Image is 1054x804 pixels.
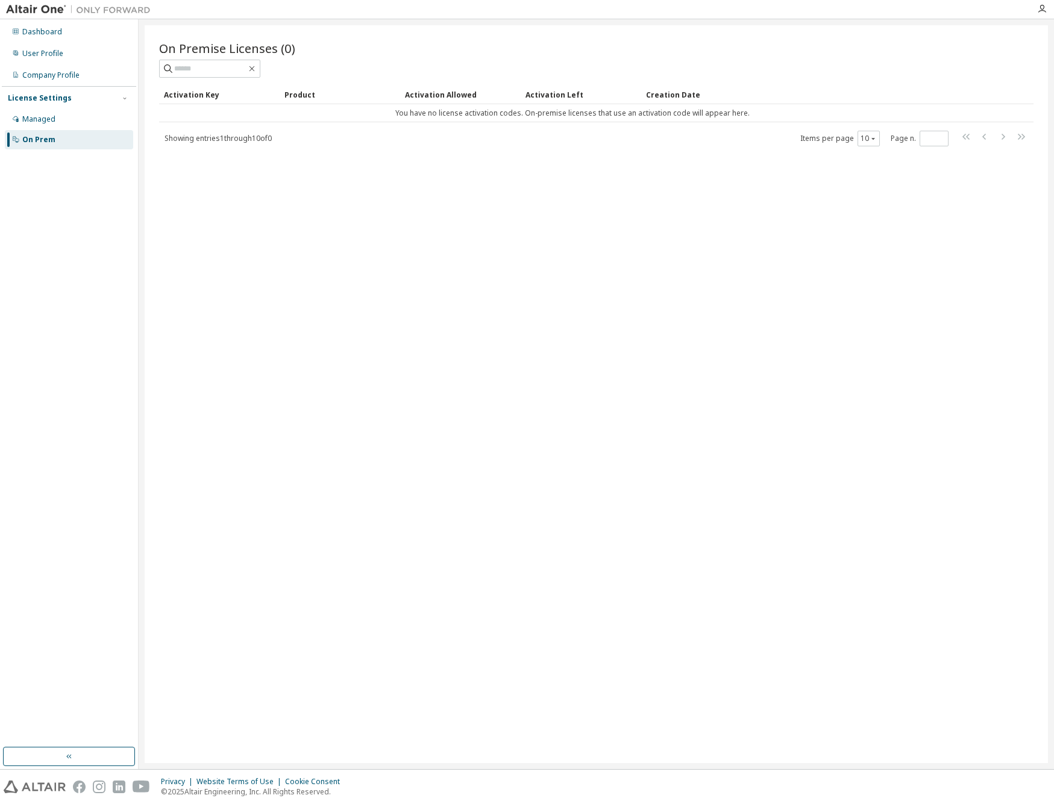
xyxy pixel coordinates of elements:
[196,777,285,787] div: Website Terms of Use
[22,135,55,145] div: On Prem
[93,781,105,793] img: instagram.svg
[6,4,157,16] img: Altair One
[405,85,516,104] div: Activation Allowed
[4,781,66,793] img: altair_logo.svg
[22,27,62,37] div: Dashboard
[133,781,150,793] img: youtube.svg
[73,781,86,793] img: facebook.svg
[891,131,949,146] span: Page n.
[22,49,63,58] div: User Profile
[284,85,395,104] div: Product
[22,114,55,124] div: Managed
[285,777,347,787] div: Cookie Consent
[161,777,196,787] div: Privacy
[8,93,72,103] div: License Settings
[113,781,125,793] img: linkedin.svg
[22,70,80,80] div: Company Profile
[159,104,985,122] td: You have no license activation codes. On-premise licenses that use an activation code will appear...
[646,85,980,104] div: Creation Date
[164,85,275,104] div: Activation Key
[861,134,877,143] button: 10
[159,40,295,57] span: On Premise Licenses (0)
[525,85,636,104] div: Activation Left
[165,133,272,143] span: Showing entries 1 through 10 of 0
[800,131,880,146] span: Items per page
[161,787,347,797] p: © 2025 Altair Engineering, Inc. All Rights Reserved.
